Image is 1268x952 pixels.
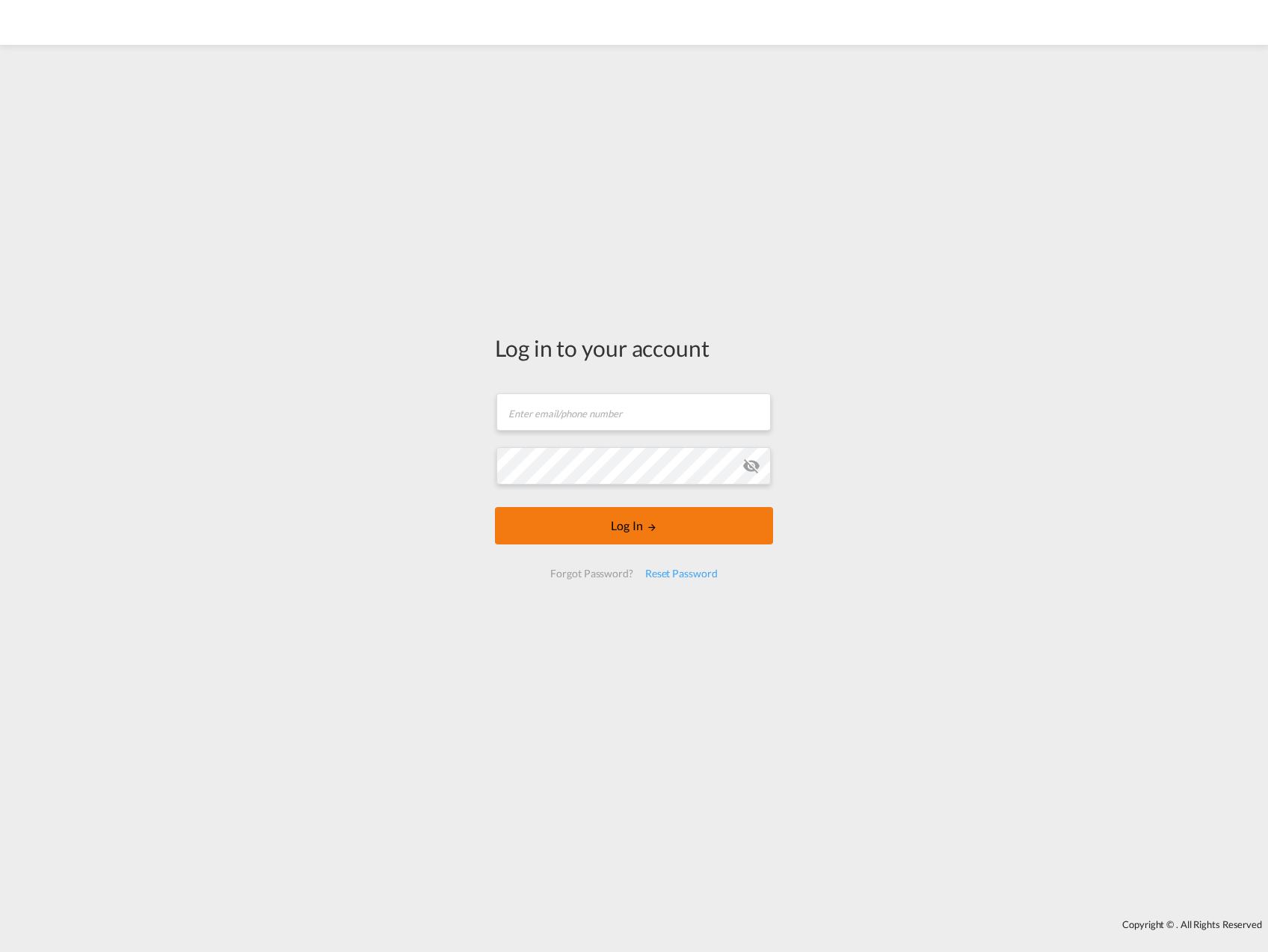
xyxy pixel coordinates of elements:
[495,332,773,363] div: Log in to your account
[495,507,773,544] button: LOGIN
[496,393,771,431] input: Enter email/phone number
[544,560,638,587] div: Forgot Password?
[742,457,760,475] md-icon: icon-eye-off
[639,560,724,587] div: Reset Password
